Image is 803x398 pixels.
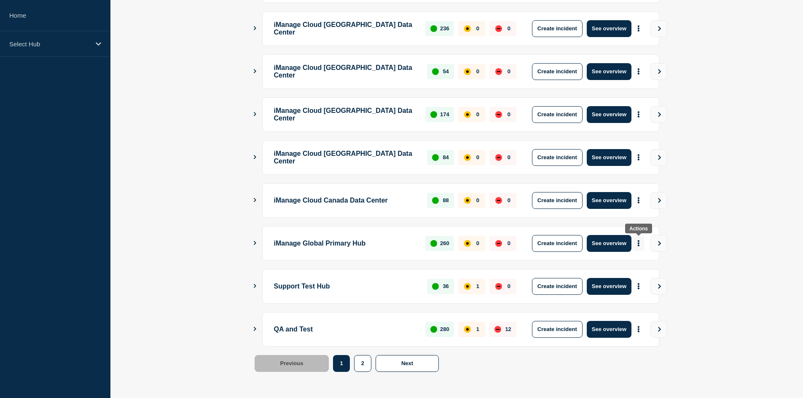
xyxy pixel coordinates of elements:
[587,106,631,123] button: See overview
[401,360,413,366] span: Next
[494,326,501,333] div: down
[432,154,439,161] div: up
[587,321,631,338] button: See overview
[376,355,439,372] button: Next
[532,321,583,338] button: Create incident
[476,197,479,203] p: 0
[532,149,583,166] button: Create incident
[532,235,583,252] button: Create incident
[430,240,437,247] div: up
[443,283,448,289] p: 36
[508,240,510,246] p: 0
[476,326,479,332] p: 1
[629,226,648,232] div: Actions
[274,192,418,209] p: iManage Cloud Canada Data Center
[650,192,667,209] button: View
[508,154,510,160] p: 0
[274,149,418,166] p: iManage Cloud [GEOGRAPHIC_DATA] Data Center
[476,111,479,118] p: 0
[532,192,583,209] button: Create incident
[633,278,644,294] button: More actions
[476,240,479,246] p: 0
[532,278,583,295] button: Create incident
[633,235,644,251] button: More actions
[633,107,644,122] button: More actions
[274,20,416,37] p: iManage Cloud [GEOGRAPHIC_DATA] Data Center
[633,150,644,165] button: More actions
[633,21,644,36] button: More actions
[464,283,471,290] div: affected
[253,154,257,160] button: Show Connected Hubs
[432,197,439,204] div: up
[532,63,583,80] button: Create incident
[274,235,416,252] p: iManage Global Primary Hub
[495,240,502,247] div: down
[633,64,644,79] button: More actions
[587,149,631,166] button: See overview
[532,20,583,37] button: Create incident
[9,40,90,48] p: Select Hub
[464,68,471,75] div: affected
[587,192,631,209] button: See overview
[508,111,510,118] p: 0
[255,355,329,372] button: Previous
[464,326,471,333] div: affected
[532,106,583,123] button: Create incident
[508,283,510,289] p: 0
[476,25,479,32] p: 0
[495,283,502,290] div: down
[253,240,257,246] button: Show Connected Hubs
[495,111,502,118] div: down
[650,321,667,338] button: View
[633,321,644,337] button: More actions
[508,197,510,203] p: 0
[443,197,448,203] p: 88
[274,63,418,80] p: iManage Cloud [GEOGRAPHIC_DATA] Data Center
[587,235,631,252] button: See overview
[280,360,303,366] span: Previous
[495,25,502,32] div: down
[495,68,502,75] div: down
[464,25,471,32] div: affected
[253,283,257,289] button: Show Connected Hubs
[508,25,510,32] p: 0
[650,20,667,37] button: View
[333,355,349,372] button: 1
[253,25,257,32] button: Show Connected Hubs
[587,278,631,295] button: See overview
[440,25,449,32] p: 236
[650,149,667,166] button: View
[253,68,257,75] button: Show Connected Hubs
[464,197,471,204] div: affected
[430,25,437,32] div: up
[476,154,479,160] p: 0
[495,197,502,204] div: down
[464,240,471,247] div: affected
[650,106,667,123] button: View
[354,355,371,372] button: 2
[430,326,437,333] div: up
[432,283,439,290] div: up
[476,68,479,75] p: 0
[253,197,257,203] button: Show Connected Hubs
[274,278,418,295] p: Support Test Hub
[443,154,448,160] p: 84
[443,68,448,75] p: 54
[274,321,416,338] p: QA and Test
[587,63,631,80] button: See overview
[476,283,479,289] p: 1
[633,192,644,208] button: More actions
[440,326,449,332] p: 280
[495,154,502,161] div: down
[505,326,511,332] p: 12
[464,111,471,118] div: affected
[253,326,257,332] button: Show Connected Hubs
[650,235,667,252] button: View
[440,111,449,118] p: 174
[440,240,449,246] p: 260
[464,154,471,161] div: affected
[508,68,510,75] p: 0
[432,68,439,75] div: up
[253,111,257,118] button: Show Connected Hubs
[650,63,667,80] button: View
